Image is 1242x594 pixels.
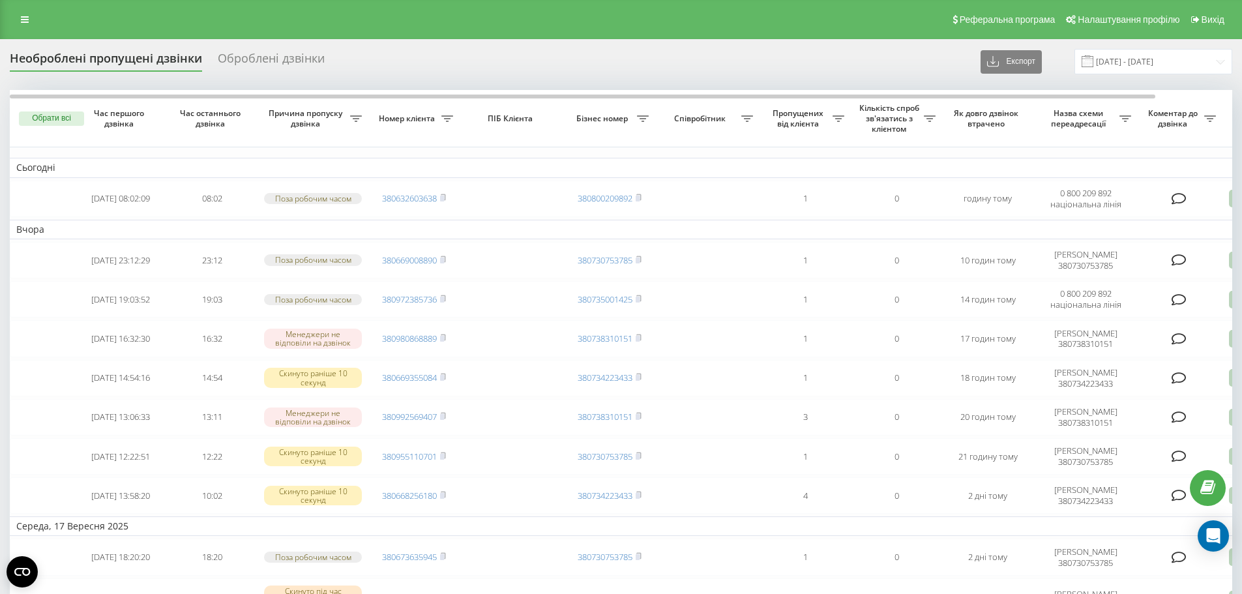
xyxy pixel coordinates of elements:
[760,242,851,278] td: 1
[760,360,851,396] td: 1
[1033,281,1138,318] td: 0 800 209 892 національна лінія
[1033,181,1138,217] td: 0 800 209 892 національна лінія
[578,451,632,462] a: 380730753785
[578,192,632,204] a: 380800209892
[166,281,258,318] td: 19:03
[942,181,1033,217] td: годину тому
[166,399,258,436] td: 13:11
[1033,320,1138,357] td: [PERSON_NAME] 380738310151
[10,52,202,72] div: Необроблені пропущені дзвінки
[1033,438,1138,475] td: [PERSON_NAME] 380730753785
[851,438,942,475] td: 0
[75,360,166,396] td: [DATE] 14:54:16
[166,438,258,475] td: 12:22
[375,113,441,124] span: Номер клієнта
[760,438,851,475] td: 1
[1033,399,1138,436] td: [PERSON_NAME] 380738310151
[1078,14,1179,25] span: Налаштування профілю
[75,320,166,357] td: [DATE] 16:32:30
[766,108,833,128] span: Пропущених від клієнта
[382,293,437,305] a: 380972385736
[177,108,247,128] span: Час останнього дзвінка
[382,192,437,204] a: 380632603638
[578,551,632,563] a: 380730753785
[166,539,258,575] td: 18:20
[264,552,362,563] div: Поза робочим часом
[942,438,1033,475] td: 21 годину тому
[166,360,258,396] td: 14:54
[382,254,437,266] a: 380669008890
[942,399,1033,436] td: 20 годин тому
[578,333,632,344] a: 380738310151
[851,399,942,436] td: 0
[85,108,156,128] span: Час першого дзвінка
[1144,108,1204,128] span: Коментар до дзвінка
[942,281,1033,318] td: 14 годин тому
[942,242,1033,278] td: 10 годин тому
[218,52,325,72] div: Оброблені дзвінки
[264,254,362,265] div: Поза робочим часом
[75,399,166,436] td: [DATE] 13:06:33
[578,254,632,266] a: 380730753785
[760,320,851,357] td: 1
[382,333,437,344] a: 380980868889
[166,320,258,357] td: 16:32
[382,490,437,501] a: 380668256180
[264,108,350,128] span: Причина пропуску дзвінка
[75,539,166,575] td: [DATE] 18:20:20
[851,181,942,217] td: 0
[382,551,437,563] a: 380673635945
[578,490,632,501] a: 380734223433
[578,372,632,383] a: 380734223433
[166,181,258,217] td: 08:02
[75,181,166,217] td: [DATE] 08:02:09
[857,103,924,134] span: Кількість спроб зв'язатись з клієнтом
[264,294,362,305] div: Поза робочим часом
[264,329,362,348] div: Менеджери не відповіли на дзвінок
[570,113,637,124] span: Бізнес номер
[264,486,362,505] div: Скинуто раніше 10 секунд
[1033,360,1138,396] td: [PERSON_NAME] 380734223433
[851,539,942,575] td: 0
[942,477,1033,514] td: 2 дні тому
[760,539,851,575] td: 1
[760,399,851,436] td: 3
[471,113,553,124] span: ПІБ Клієнта
[1033,539,1138,575] td: [PERSON_NAME] 380730753785
[578,411,632,423] a: 380738310151
[382,372,437,383] a: 380669355084
[851,477,942,514] td: 0
[851,320,942,357] td: 0
[75,242,166,278] td: [DATE] 23:12:29
[75,438,166,475] td: [DATE] 12:22:51
[851,360,942,396] td: 0
[1033,242,1138,278] td: [PERSON_NAME] 380730753785
[662,113,741,124] span: Співробітник
[166,477,258,514] td: 10:02
[75,477,166,514] td: [DATE] 13:58:20
[166,242,258,278] td: 23:12
[75,281,166,318] td: [DATE] 19:03:52
[1033,477,1138,514] td: [PERSON_NAME] 380734223433
[1202,14,1224,25] span: Вихід
[981,50,1042,74] button: Експорт
[1040,108,1119,128] span: Назва схеми переадресації
[7,556,38,587] button: Open CMP widget
[760,477,851,514] td: 4
[264,447,362,466] div: Скинуто раніше 10 секунд
[578,293,632,305] a: 380735001425
[942,360,1033,396] td: 18 годин тому
[760,181,851,217] td: 1
[264,408,362,427] div: Менеджери не відповіли на дзвінок
[942,539,1033,575] td: 2 дні тому
[760,281,851,318] td: 1
[960,14,1056,25] span: Реферальна програма
[851,281,942,318] td: 0
[1198,520,1229,552] div: Open Intercom Messenger
[382,451,437,462] a: 380955110701
[264,193,362,204] div: Поза робочим часом
[851,242,942,278] td: 0
[942,320,1033,357] td: 17 годин тому
[19,111,84,126] button: Обрати всі
[953,108,1023,128] span: Як довго дзвінок втрачено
